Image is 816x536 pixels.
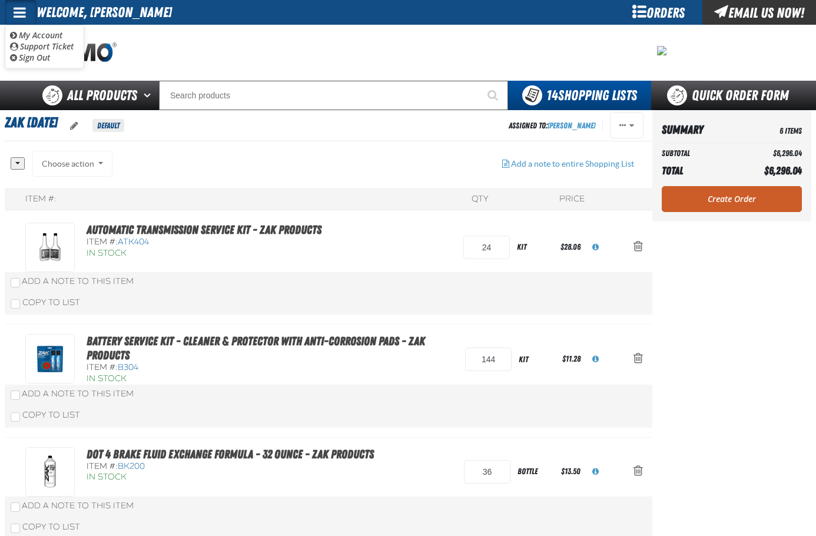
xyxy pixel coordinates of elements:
[67,85,137,106] span: All Products
[87,472,374,483] div: In Stock
[510,458,559,485] div: bottle
[25,194,57,205] div: Item #:
[735,120,802,140] td: 6 Items
[509,118,595,134] div: Assigned To:
[651,81,811,110] a: Quick Order Form
[11,297,80,307] label: Copy To List
[662,120,735,140] th: Summary
[11,391,20,400] input: Add a Note to This Item
[5,114,58,131] span: Zak [DATE]
[764,164,802,177] span: $6,296.04
[118,237,149,247] span: ATK404
[465,348,512,371] input: Product Quantity
[610,113,643,138] button: Actions of Zak 8.6.2025
[11,412,20,422] input: Copy To List
[87,237,321,248] div: Item #:
[87,362,453,373] div: Item #:
[118,461,145,471] span: BK200
[87,223,321,237] a: Automatic Transmission Service Kit - ZAK Products
[10,29,62,41] a: My Account
[493,151,643,177] button: Add a note to entire Shopping List
[87,373,453,385] div: In Stock
[87,248,321,259] div: In Stock
[560,242,581,252] span: $28.06
[22,276,134,286] span: Add a Note to This Item
[662,186,802,212] a: Create Order
[548,121,595,130] a: [PERSON_NAME]
[472,194,488,205] div: QTY
[11,502,20,512] input: Add a Note to This Item
[662,145,735,161] th: Subtotal
[464,460,510,484] input: Product Quantity
[510,234,558,260] div: kit
[583,459,608,485] button: View All Prices for BK200
[61,113,88,139] button: oro.shoppinglist.label.edit.tooltip
[561,466,581,476] span: $13.50
[87,334,425,362] a: Battery Service Kit - Cleaner & Protector with Anti-Corrosion Pads - ZAK Products
[87,447,374,461] a: DOT 4 Brake Fluid Exchange Formula - 32 Ounce - ZAK Products
[583,234,608,260] button: View All Prices for ATK404
[624,459,652,485] button: Action Remove DOT 4 Brake Fluid Exchange Formula - 32 Ounce - ZAK Products from Zak 8.6.2025
[11,524,20,533] input: Copy To List
[512,346,560,373] div: kit
[87,461,374,472] div: Item #:
[159,81,508,110] input: Search
[140,81,159,110] button: Open All Products pages
[10,52,50,63] a: Sign Out
[508,81,651,110] button: You have 14 Shopping Lists. Open to view details
[11,299,20,309] input: Copy To List
[583,346,608,372] button: View All Prices for B304
[118,362,138,372] span: B304
[546,87,637,104] span: Shopping Lists
[562,354,581,363] span: $11.28
[463,236,510,259] input: Product Quantity
[11,410,80,420] label: Copy To List
[11,522,80,532] label: Copy To List
[624,234,652,260] button: Action Remove Automatic Transmission Service Kit - ZAK Products from Zak 8.6.2025
[92,119,124,132] span: Default
[11,278,20,287] input: Add a Note to This Item
[479,81,508,110] button: Start Searching
[22,501,134,511] span: Add a Note to This Item
[546,87,558,104] strong: 14
[657,46,666,55] img: 93db179228030ecd25a137940bcaa8ab.jpeg
[22,389,134,399] span: Add a Note to This Item
[624,346,652,372] button: Action Remove Battery Service Kit - Cleaner &amp; Protector with Anti-Corrosion Pads - ZAK Produc...
[735,145,802,161] td: $6,296.04
[10,41,74,52] a: Support Ticket
[662,161,735,180] th: Total
[559,194,585,205] div: Price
